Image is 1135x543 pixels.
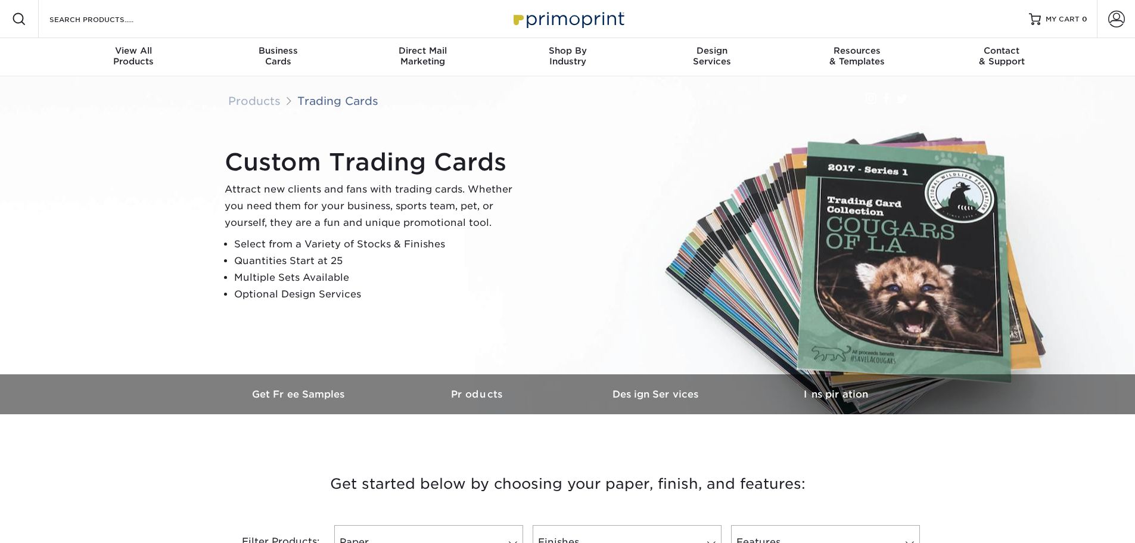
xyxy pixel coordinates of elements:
[640,38,785,76] a: DesignServices
[929,45,1074,67] div: & Support
[225,181,523,231] p: Attract new clients and fans with trading cards. Whether you need them for your business, sports ...
[568,389,747,400] h3: Design Services
[495,45,640,56] span: Shop By
[747,389,925,400] h3: Inspiration
[495,38,640,76] a: Shop ByIndustry
[48,12,164,26] input: SEARCH PRODUCTS.....
[929,38,1074,76] a: Contact& Support
[234,269,523,286] li: Multiple Sets Available
[219,457,916,511] h3: Get started below by choosing your paper, finish, and features:
[228,94,281,107] a: Products
[1082,15,1087,23] span: 0
[61,38,206,76] a: View AllProducts
[568,374,747,414] a: Design Services
[747,374,925,414] a: Inspiration
[640,45,785,56] span: Design
[389,389,568,400] h3: Products
[210,374,389,414] a: Get Free Samples
[234,286,523,303] li: Optional Design Services
[234,236,523,253] li: Select from a Variety of Stocks & Finishes
[1046,14,1080,24] span: MY CART
[785,38,929,76] a: Resources& Templates
[929,45,1074,56] span: Contact
[785,45,929,56] span: Resources
[234,253,523,269] li: Quantities Start at 25
[225,148,523,176] h1: Custom Trading Cards
[495,45,640,67] div: Industry
[389,374,568,414] a: Products
[61,45,206,67] div: Products
[350,38,495,76] a: Direct MailMarketing
[206,38,350,76] a: BusinessCards
[61,45,206,56] span: View All
[350,45,495,67] div: Marketing
[508,6,627,32] img: Primoprint
[640,45,785,67] div: Services
[350,45,495,56] span: Direct Mail
[785,45,929,67] div: & Templates
[297,94,378,107] a: Trading Cards
[206,45,350,56] span: Business
[206,45,350,67] div: Cards
[210,389,389,400] h3: Get Free Samples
